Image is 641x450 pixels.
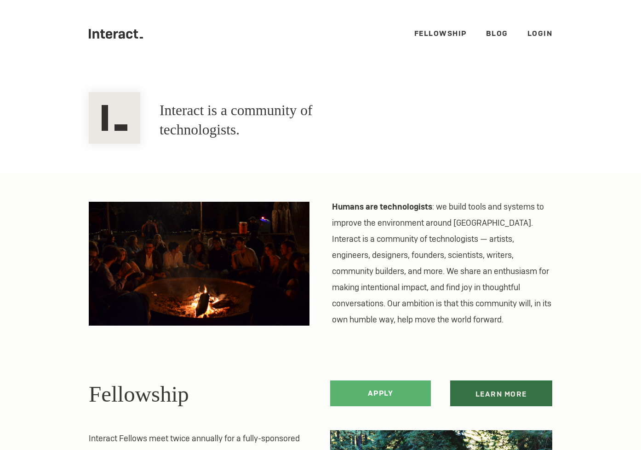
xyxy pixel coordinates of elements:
[89,377,311,411] h2: Fellowship
[414,29,467,38] a: Fellowship
[160,101,377,140] h1: Interact is a community of technologists.
[332,199,553,327] p: : we build tools and systems to improve the environment around [GEOGRAPHIC_DATA]. Interact is a c...
[450,380,553,406] a: Learn more
[89,202,309,326] img: A fireplace discussion at an Interact Retreat
[89,92,140,144] img: Interact Logo
[527,29,553,38] a: Login
[332,201,432,212] strong: Humans are technologists
[330,380,431,406] a: Apply
[486,29,508,38] a: Blog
